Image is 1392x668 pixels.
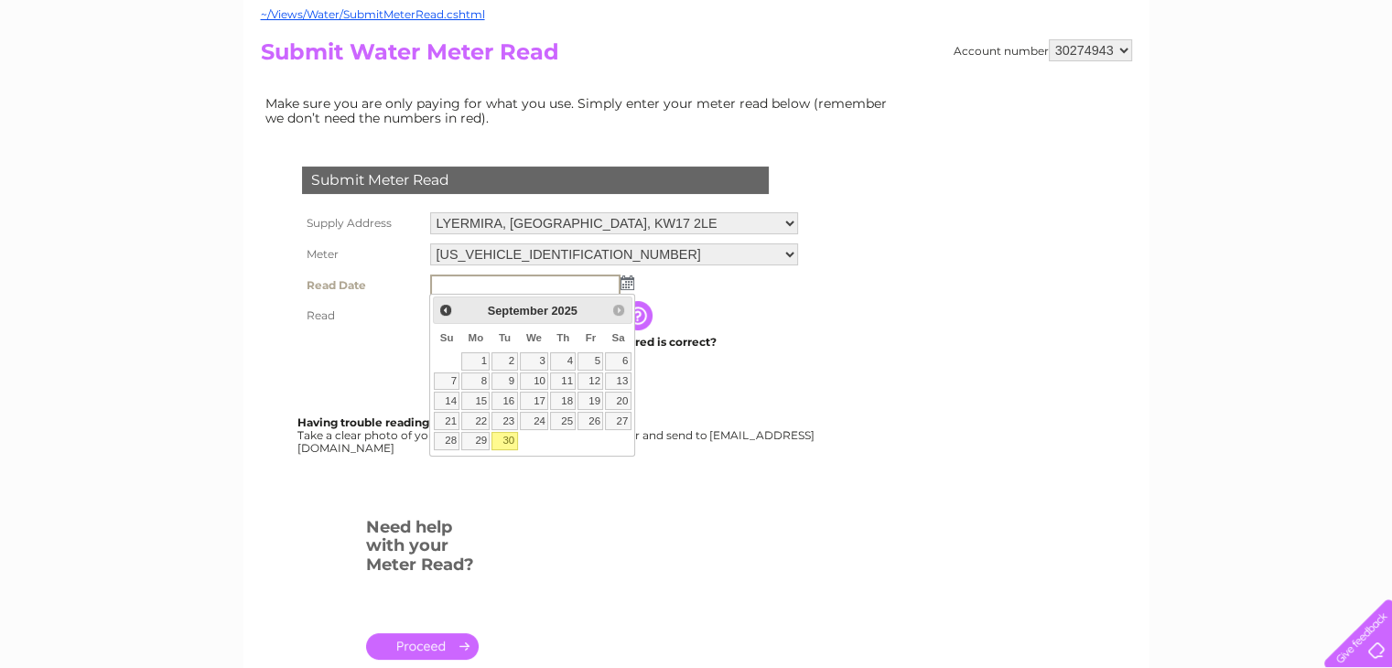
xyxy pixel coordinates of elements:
[297,301,426,330] th: Read
[49,48,142,103] img: logo.png
[520,392,549,410] a: 17
[551,304,577,318] span: 2025
[434,372,459,391] a: 7
[550,392,576,410] a: 18
[577,412,603,430] a: 26
[605,412,631,430] a: 27
[461,372,490,391] a: 8
[366,633,479,660] a: .
[297,239,426,270] th: Meter
[611,332,624,343] span: Saturday
[1167,78,1222,92] a: Telecoms
[461,412,490,430] a: 22
[526,332,542,343] span: Wednesday
[491,372,517,391] a: 9
[1233,78,1259,92] a: Blog
[461,392,490,410] a: 15
[438,303,453,318] span: Prev
[605,352,631,371] a: 6
[261,39,1132,74] h2: Submit Water Meter Read
[297,415,502,429] b: Having trouble reading your meter?
[261,7,485,21] a: ~/Views/Water/SubmitMeterRead.cshtml
[297,416,817,454] div: Take a clear photo of your readings, tell us which supply it's for and send to [EMAIL_ADDRESS][DO...
[623,301,656,330] input: Information
[491,352,517,371] a: 2
[1116,78,1156,92] a: Energy
[469,332,484,343] span: Monday
[954,39,1132,61] div: Account number
[1270,78,1315,92] a: Contact
[577,352,603,371] a: 5
[550,352,576,371] a: 4
[520,372,549,391] a: 10
[491,392,517,410] a: 16
[520,412,549,430] a: 24
[488,304,548,318] span: September
[297,208,426,239] th: Supply Address
[556,332,569,343] span: Thursday
[434,432,459,450] a: 28
[1070,78,1105,92] a: Water
[577,372,603,391] a: 12
[1047,9,1173,32] a: 0333 014 3131
[550,412,576,430] a: 25
[264,10,1129,89] div: Clear Business is a trading name of Verastar Limited (registered in [GEOGRAPHIC_DATA] No. 3667643...
[434,392,459,410] a: 14
[261,92,901,130] td: Make sure you are only paying for what you use. Simply enter your meter read below (remember we d...
[426,330,803,354] td: Are you sure the read you have entered is correct?
[586,332,597,343] span: Friday
[499,332,511,343] span: Tuesday
[520,352,549,371] a: 3
[297,270,426,301] th: Read Date
[577,392,603,410] a: 19
[605,392,631,410] a: 20
[491,432,517,450] a: 30
[440,332,454,343] span: Sunday
[461,352,490,371] a: 1
[434,412,459,430] a: 21
[436,299,457,320] a: Prev
[302,167,769,194] div: Submit Meter Read
[491,412,517,430] a: 23
[620,275,634,290] img: ...
[461,432,490,450] a: 29
[366,514,479,584] h3: Need help with your Meter Read?
[550,372,576,391] a: 11
[1332,78,1375,92] a: Log out
[605,372,631,391] a: 13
